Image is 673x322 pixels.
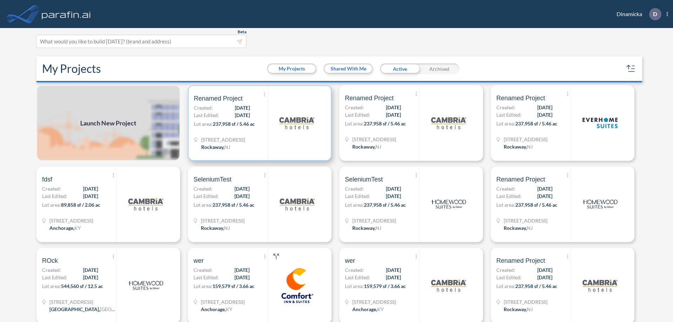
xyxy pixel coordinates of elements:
span: Last Edited: [496,274,522,281]
span: [DATE] [386,111,401,118]
div: Anchorage, KY [201,306,232,313]
div: Houston, TX [49,306,116,313]
img: logo [431,268,466,303]
span: NJ [224,144,230,150]
div: Rockaway, NJ [201,143,230,151]
span: 237,958 sf / 5.46 ac [515,121,557,126]
div: Rockaway, NJ [504,143,533,150]
span: [DATE] [386,185,401,192]
div: Archived [420,63,459,74]
a: SeleniumTestCreated:[DATE]Last Edited:[DATE]Lot area:237,958 sf / 5.46 ac[STREET_ADDRESS]Rockaway... [336,166,488,242]
img: logo [40,7,92,21]
span: Lot area: [42,283,61,289]
span: Lot area: [193,283,212,289]
span: [DATE] [537,192,552,200]
span: Anchorage , [201,306,226,312]
span: [DATE] [386,274,401,281]
span: Renamed Project [496,256,545,265]
span: Last Edited: [345,192,370,200]
img: logo [583,105,618,141]
button: sort [625,63,637,74]
span: Lot area: [496,283,515,289]
span: Anchorage , [49,225,74,231]
span: 237,958 sf / 5.46 ac [364,121,406,126]
a: fdsfCreated:[DATE]Last Edited:[DATE]Lot area:89,858 sf / 2.06 ac[STREET_ADDRESS]Anchorage,KYlogo [34,166,185,242]
span: 237,958 sf / 5.46 ac [515,202,557,208]
span: Rockaway , [504,144,527,150]
img: logo [431,105,466,141]
span: 544,560 sf / 12.5 ac [61,283,103,289]
span: KY [74,225,81,231]
span: 237,958 sf / 5.46 ac [213,121,255,127]
span: 321 Mt Hope Ave [504,298,548,306]
a: Renamed ProjectCreated:[DATE]Last Edited:[DATE]Lot area:237,958 sf / 5.46 ac[STREET_ADDRESS]Rocka... [185,85,336,161]
span: [DATE] [234,266,250,274]
img: logo [583,268,618,303]
button: My Projects [268,64,315,73]
span: 237,958 sf / 5.46 ac [212,202,254,208]
span: 321 Mt Hope Ave [201,136,245,143]
span: Created: [496,104,515,111]
span: 321 Mt Hope Ave [504,136,548,143]
span: Created: [345,104,364,111]
span: Lot area: [193,202,212,208]
span: Created: [496,185,515,192]
a: Renamed ProjectCreated:[DATE]Last Edited:[DATE]Lot area:237,958 sf / 5.46 ac[STREET_ADDRESS]Rocka... [488,85,639,161]
a: SeleniumTestCreated:[DATE]Last Edited:[DATE]Lot area:237,958 sf / 5.46 ac[STREET_ADDRESS]Rockaway... [185,166,336,242]
div: Anchorage, KY [49,224,81,232]
a: Renamed ProjectCreated:[DATE]Last Edited:[DATE]Lot area:237,958 sf / 5.46 ac[STREET_ADDRESS]Rocka... [488,166,639,242]
span: Renamed Project [496,175,545,184]
span: NJ [527,306,533,312]
span: Created: [42,266,61,274]
span: [DATE] [537,104,552,111]
span: Lot area: [496,121,515,126]
span: 13835 Beaumont Hwy [49,298,116,306]
span: Last Edited: [193,274,219,281]
span: SeleniumTest [345,175,383,184]
span: Lot area: [345,202,364,208]
span: [DATE] [386,266,401,274]
img: add [36,85,180,161]
span: 89,858 sf / 2.06 ac [61,202,100,208]
span: 1790 Evergreen Rd [201,298,245,306]
span: 159,579 sf / 3.66 ac [364,283,406,289]
span: [DATE] [83,185,98,192]
span: Last Edited: [496,192,522,200]
span: Rockaway , [504,225,527,231]
span: 1790 Evergreen Rd [352,298,396,306]
span: 321 Mt Hope Ave [352,217,396,224]
span: [DATE] [234,192,250,200]
div: Anchorage, KY [352,306,384,313]
span: Created: [193,266,212,274]
button: Shared With Me [325,64,372,73]
span: [DATE] [537,266,552,274]
a: Renamed ProjectCreated:[DATE]Last Edited:[DATE]Lot area:237,958 sf / 5.46 ac[STREET_ADDRESS]Rocka... [336,85,488,161]
span: [DATE] [83,192,98,200]
span: Rockaway , [352,144,375,150]
span: Rockaway , [352,225,375,231]
span: [DATE] [235,111,250,119]
span: Rockaway , [201,225,224,231]
span: Last Edited: [42,192,67,200]
span: 321 Mt Hope Ave [504,217,548,224]
span: wer [345,256,355,265]
span: KY [226,306,232,312]
span: [GEOGRAPHIC_DATA] , [49,306,100,312]
img: logo [583,187,618,222]
span: Renamed Project [496,94,545,102]
div: Rockaway, NJ [504,224,533,232]
span: Created: [194,104,213,111]
span: Last Edited: [194,111,219,119]
span: Last Edited: [345,111,370,118]
span: Renamed Project [194,94,243,103]
span: [DATE] [234,274,250,281]
span: [DATE] [386,104,401,111]
span: ROck [42,256,58,265]
span: 1899 Evergreen Rd [49,217,93,224]
img: logo [279,105,314,141]
div: Rockaway, NJ [352,143,381,150]
span: KY [377,306,384,312]
span: Created: [345,185,364,192]
span: [DATE] [83,274,98,281]
span: 321 Mt Hope Ave [201,217,245,224]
